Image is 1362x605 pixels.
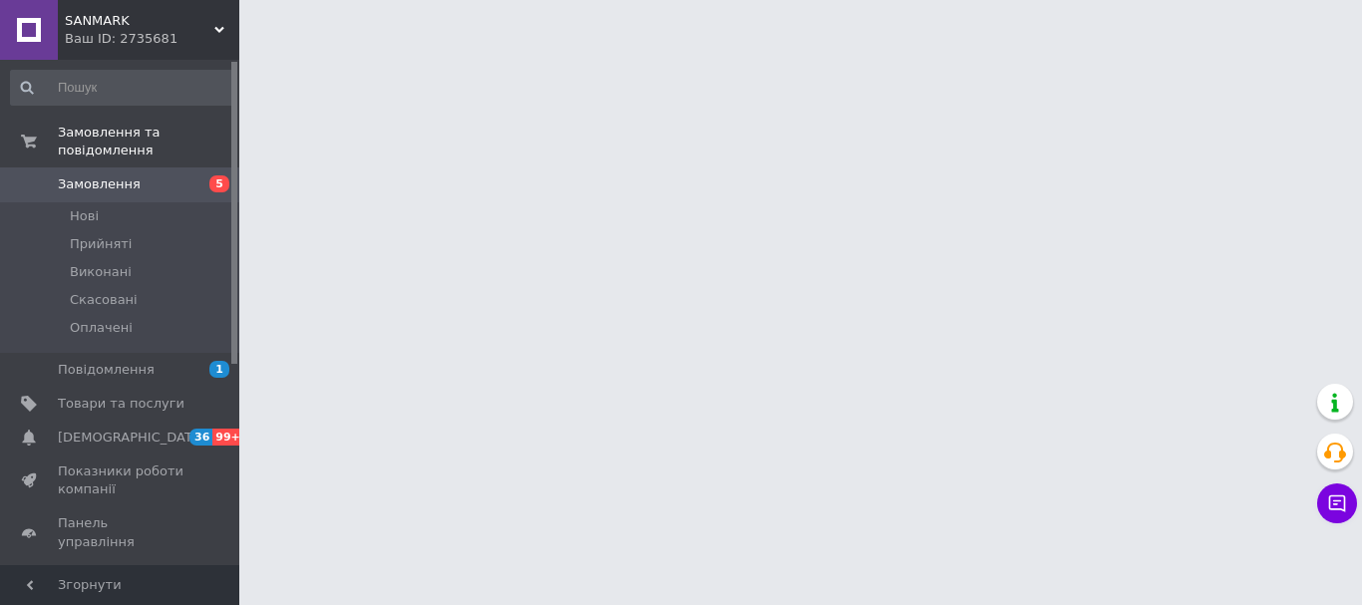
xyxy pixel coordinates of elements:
[212,429,245,446] span: 99+
[58,429,205,447] span: [DEMOGRAPHIC_DATA]
[70,319,133,337] span: Оплачені
[65,12,214,30] span: SANMARK
[58,514,184,550] span: Панель управління
[70,263,132,281] span: Виконані
[189,429,212,446] span: 36
[209,175,229,192] span: 5
[58,462,184,498] span: Показники роботи компанії
[58,395,184,413] span: Товари та послуги
[70,291,138,309] span: Скасовані
[209,361,229,378] span: 1
[58,124,239,159] span: Замовлення та повідомлення
[58,175,141,193] span: Замовлення
[70,235,132,253] span: Прийняті
[58,361,155,379] span: Повідомлення
[10,70,235,106] input: Пошук
[65,30,239,48] div: Ваш ID: 2735681
[70,207,99,225] span: Нові
[1317,483,1357,523] button: Чат з покупцем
